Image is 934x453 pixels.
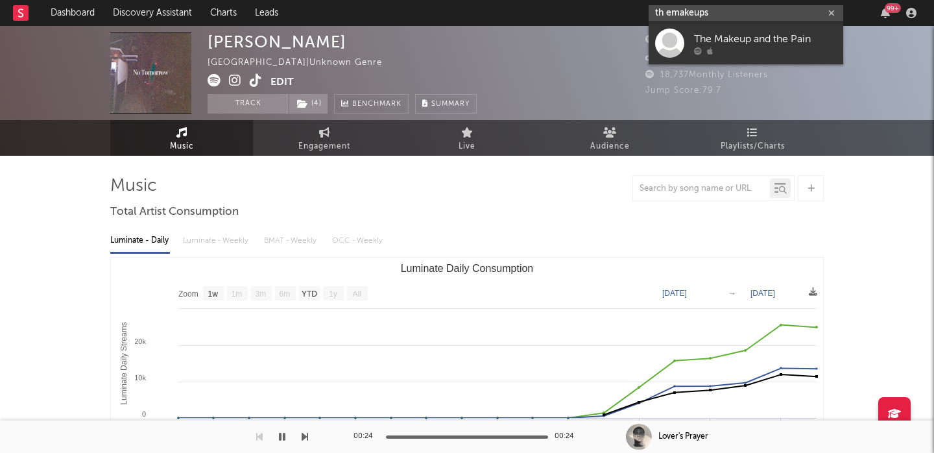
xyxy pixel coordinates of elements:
input: Search for artists [649,5,843,21]
a: The Makeup and the Pain [649,22,843,64]
text: 0 [142,410,146,418]
text: 1y [329,289,337,299]
span: Benchmark [352,97,401,112]
a: Playlists/Charts [681,120,824,156]
span: Live [459,139,475,154]
text: All [352,289,361,299]
span: 1,027 [645,36,684,44]
span: Jump Score: 79.7 [645,86,721,95]
text: 20k [134,337,146,345]
span: Engagement [298,139,350,154]
span: Playlists/Charts [721,139,785,154]
span: Total Artist Consumption [110,204,239,220]
div: Luminate - Daily [110,230,170,252]
a: Audience [538,120,681,156]
button: Edit [270,74,294,90]
text: → [728,289,736,298]
text: YTD [302,289,317,299]
text: Luminate Daily Streams [119,322,128,404]
text: 1w [208,289,219,299]
button: Summary [415,94,477,114]
span: 10,000 [645,53,691,62]
text: Luminate Daily Consumption [401,263,534,274]
a: Benchmark [334,94,409,114]
div: Lover's Prayer [658,431,708,443]
a: Music [110,120,253,156]
text: 3m [256,289,267,299]
text: 10k [134,374,146,382]
button: (4) [289,94,328,114]
text: Zoom [178,289,198,299]
div: 00:24 [555,429,581,445]
input: Search by song name or URL [633,184,770,194]
div: The Makeup and the Pain [694,31,837,47]
div: [PERSON_NAME] [208,32,346,51]
a: Live [396,120,538,156]
button: 99+ [881,8,890,18]
text: 6m [280,289,291,299]
text: [DATE] [750,289,775,298]
text: [DATE] [662,289,687,298]
text: 1m [232,289,243,299]
span: Summary [431,101,470,108]
span: 18,737 Monthly Listeners [645,71,768,79]
div: 99 + [885,3,901,13]
span: Audience [590,139,630,154]
button: Track [208,94,289,114]
div: 00:24 [353,429,379,445]
div: [GEOGRAPHIC_DATA] | Unknown Genre [208,55,397,71]
span: ( 4 ) [289,94,328,114]
a: Engagement [253,120,396,156]
span: Music [170,139,194,154]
